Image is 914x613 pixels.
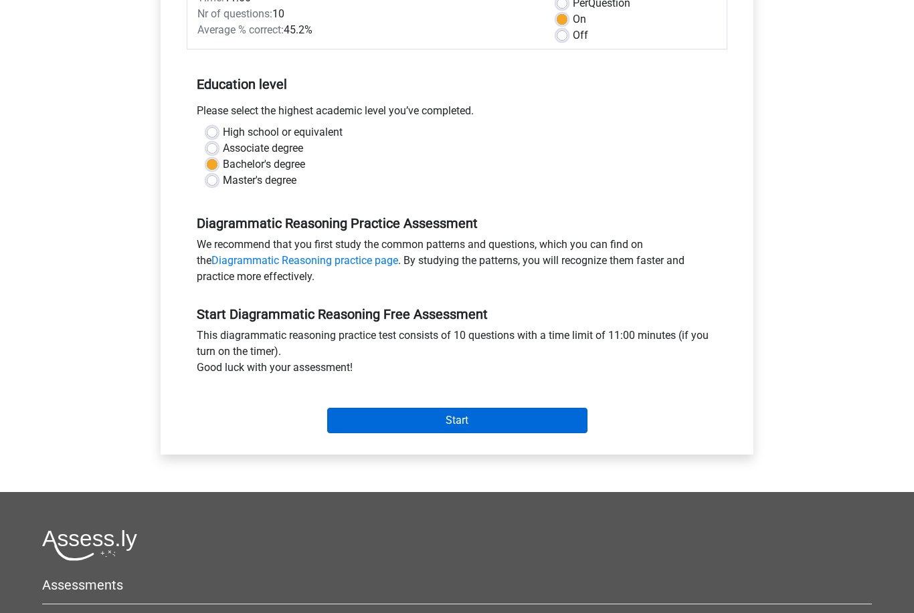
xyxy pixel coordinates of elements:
[187,237,727,290] div: We recommend that you first study the common patterns and questions, which you can find on the . ...
[223,156,305,172] label: Bachelor's degree
[573,27,588,43] label: Off
[327,408,587,433] input: Start
[223,124,343,140] label: High school or equivalent
[573,11,586,27] label: On
[187,328,727,381] div: This diagrammatic reasoning practice test consists of 10 questions with a time limit of 11:00 min...
[197,23,284,36] span: Average % correct:
[223,140,303,156] label: Associate degree
[187,6,547,22] div: 10
[223,172,296,189] label: Master's degree
[42,529,137,561] img: Assessly logo
[197,71,717,98] h5: Education level
[42,577,872,593] h5: Assessments
[197,7,272,20] span: Nr of questions:
[211,254,398,267] a: Diagrammatic Reasoning practice page
[187,103,727,124] div: Please select the highest academic level you’ve completed.
[197,306,717,322] h5: Start Diagrammatic Reasoning Free Assessment
[187,22,547,38] div: 45.2%
[197,215,717,231] h5: Diagrammatic Reasoning Practice Assessment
